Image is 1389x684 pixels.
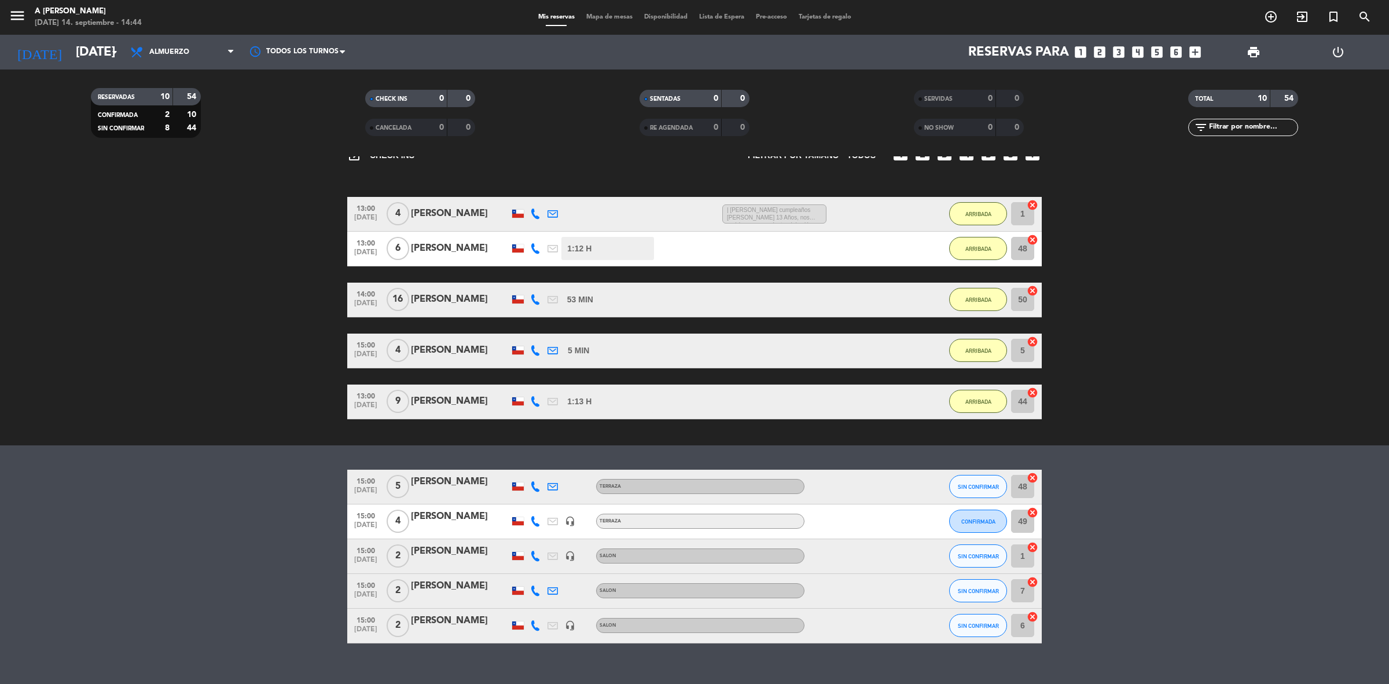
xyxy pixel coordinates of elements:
i: cancel [1027,199,1038,211]
button: menu [9,7,26,28]
span: CHECK INS [376,96,407,102]
strong: 10 [160,93,170,101]
span: ARRIBADA [965,246,991,252]
span: 4 [387,510,409,533]
span: 4 [387,202,409,225]
span: Lista de Espera [693,14,750,20]
span: [DATE] [351,248,380,262]
strong: 0 [740,94,747,103]
button: ARRIBADA [949,237,1007,260]
span: 9 [387,390,409,413]
span: 15:00 [351,474,380,487]
button: ARRIBADA [949,339,1007,362]
div: A [PERSON_NAME] [35,6,142,17]
span: RE AGENDADA [650,125,693,131]
span: [DATE] [351,521,380,535]
strong: 0 [1015,94,1021,103]
span: [DATE] [351,350,380,364]
span: TERRAZA [600,519,621,524]
span: SIN CONFIRMAR [958,553,999,559]
button: SIN CONFIRMAR [949,579,1007,602]
button: SIN CONFIRMAR [949,614,1007,637]
strong: 0 [439,123,444,131]
i: cancel [1027,576,1038,588]
button: ARRIBADA [949,390,1007,413]
i: cancel [1027,336,1038,348]
span: 13:00 [351,236,380,249]
span: [DATE] [351,487,380,500]
span: 13:00 [351,389,380,402]
div: [PERSON_NAME] [411,394,509,409]
span: 15:00 [351,578,380,591]
i: cancel [1027,611,1038,623]
button: CONFIRMADA [949,510,1007,533]
span: 15:00 [351,338,380,351]
div: [PERSON_NAME] [411,241,509,256]
span: 4 [387,339,409,362]
span: [DATE] [351,626,380,639]
button: ARRIBADA [949,288,1007,311]
i: search [1358,10,1372,24]
span: TERRAZA [600,484,621,489]
div: [PERSON_NAME] [411,613,509,628]
div: [PERSON_NAME] [411,343,509,358]
span: Almuerzo [149,48,189,56]
strong: 0 [988,123,993,131]
span: RESERVADAS [98,94,135,100]
i: looks_two [1092,45,1107,60]
strong: 8 [165,124,170,132]
i: cancel [1027,507,1038,518]
span: SERVIDAS [924,96,953,102]
strong: 0 [988,94,993,103]
i: filter_list [1194,120,1208,134]
span: Reservas para [968,45,1069,60]
strong: 0 [740,123,747,131]
div: LOG OUT [1296,35,1380,70]
i: looks_4 [1130,45,1145,60]
span: 1:12 H [567,242,591,255]
span: 2 [387,614,409,637]
span: SENTADAS [650,96,681,102]
i: exit_to_app [1295,10,1309,24]
span: 2 [387,544,409,568]
span: ARRIBADA [965,348,991,354]
span: | [PERSON_NAME] cumpleaños [PERSON_NAME] 13 Años, nos podrían reservar dentro del salón con vista... [722,204,826,224]
span: NO SHOW [924,125,954,131]
span: Mis reservas [532,14,580,20]
i: add_box [1188,45,1203,60]
span: SIN CONFIRMAR [958,484,999,490]
span: SALON [600,588,616,593]
i: turned_in_not [1326,10,1340,24]
input: Filtrar por nombre... [1208,121,1298,134]
button: ARRIBADA [949,202,1007,225]
strong: 0 [714,94,718,103]
i: cancel [1027,472,1038,484]
span: 53 MIN [567,293,593,306]
span: print [1247,45,1261,59]
button: SIN CONFIRMAR [949,475,1007,498]
i: headset_mic [565,551,575,561]
span: [DATE] [351,556,380,569]
span: SIN CONFIRMAR [958,623,999,629]
span: CONFIRMADA [961,518,995,525]
span: [DATE] [351,401,380,415]
i: looks_5 [1149,45,1164,60]
strong: 2 [165,111,170,119]
i: arrow_drop_down [108,45,122,59]
span: SALON [600,623,616,628]
strong: 44 [187,124,199,132]
span: Disponibilidad [638,14,693,20]
span: 14:00 [351,287,380,300]
strong: 54 [1284,94,1296,103]
i: cancel [1027,285,1038,297]
i: power_settings_new [1331,45,1345,59]
div: [PERSON_NAME] [411,292,509,307]
div: [DATE] 14. septiembre - 14:44 [35,17,142,29]
strong: 0 [466,123,473,131]
span: Tarjetas de regalo [793,14,857,20]
strong: 10 [187,111,199,119]
i: cancel [1027,234,1038,246]
span: SIN CONFIRMAR [98,126,144,131]
span: Mapa de mesas [580,14,638,20]
i: headset_mic [565,516,575,526]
